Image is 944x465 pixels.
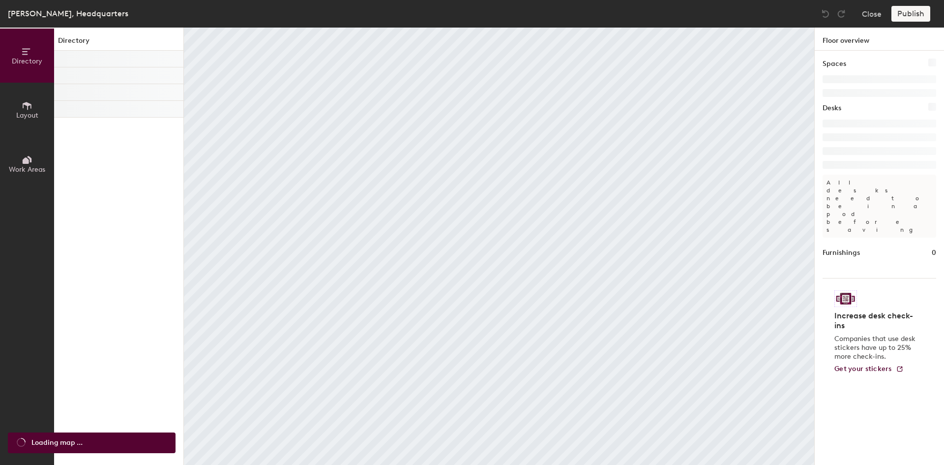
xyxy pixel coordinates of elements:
[821,9,830,19] img: Undo
[815,28,944,51] h1: Floor overview
[862,6,882,22] button: Close
[16,111,38,120] span: Layout
[823,175,936,238] p: All desks need to be in a pod before saving
[31,437,83,448] span: Loading map ...
[932,248,936,258] h1: 0
[834,365,892,373] span: Get your stickers
[8,7,128,20] div: [PERSON_NAME], Headquarters
[836,9,846,19] img: Redo
[834,335,918,361] p: Companies that use desk stickers have up to 25% more check-ins.
[184,28,814,465] canvas: Map
[834,311,918,331] h4: Increase desk check-ins
[12,57,42,65] span: Directory
[823,103,841,114] h1: Desks
[823,59,846,69] h1: Spaces
[823,248,860,258] h1: Furnishings
[54,35,183,51] h1: Directory
[834,365,904,373] a: Get your stickers
[9,165,45,174] span: Work Areas
[834,290,857,307] img: Sticker logo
